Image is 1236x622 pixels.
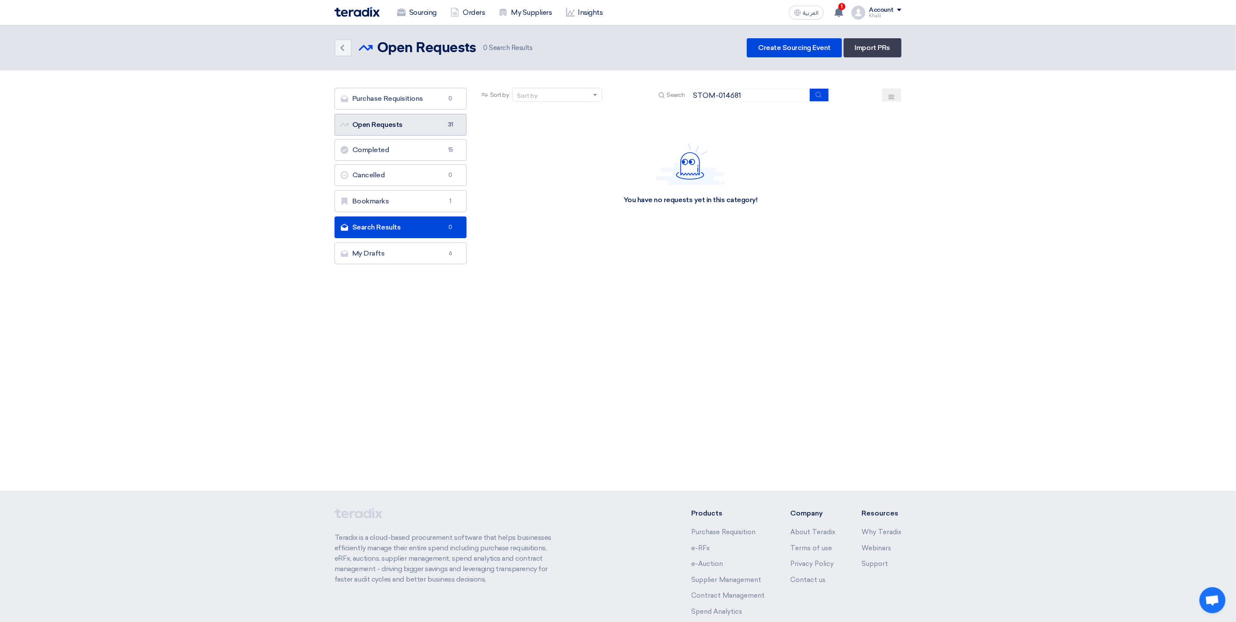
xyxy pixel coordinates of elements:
[517,91,537,100] div: Sort by
[335,532,561,585] p: Teradix is a cloud-based procurement software that helps businesses efficiently manage their enti...
[789,6,824,20] button: العربية
[838,3,845,10] span: 1
[490,90,509,100] span: Sort by
[667,90,685,100] span: Search
[862,528,901,536] a: Why Teradix
[790,528,835,536] a: About Teradix
[862,544,891,552] a: Webinars
[444,3,492,22] a: Orders
[483,43,533,53] span: Search Results
[844,38,901,57] a: Import PRs
[803,10,818,16] span: العربية
[335,190,467,212] a: Bookmarks1
[790,576,825,584] a: Contact us
[335,216,467,238] a: Search Results0
[335,114,467,136] a: Open Requests31
[691,560,723,568] a: e-Auction
[691,576,761,584] a: Supplier Management
[492,3,559,22] a: My Suppliers
[335,139,467,161] a: Completed15
[623,196,758,205] div: You have no requests yet in this category!
[862,508,901,519] li: Resources
[445,120,456,129] span: 31
[691,528,756,536] a: Purchase Requisition
[790,544,832,552] a: Terms of use
[691,544,710,552] a: e-RFx
[790,508,835,519] li: Company
[445,146,456,154] span: 15
[656,143,725,185] img: Hello
[747,38,842,57] a: Create Sourcing Event
[335,88,467,110] a: Purchase Requisitions0
[869,7,894,14] div: Account
[377,40,476,57] h2: Open Requests
[445,223,456,232] span: 0
[869,13,901,18] div: Khalil
[445,94,456,103] span: 0
[691,608,742,615] a: Spend Analytics
[691,592,765,599] a: Contract Management
[852,6,865,20] img: profile_test.png
[689,89,810,102] input: Search by title or reference number
[445,249,456,258] span: 6
[483,44,487,52] span: 0
[862,560,888,568] a: Support
[445,197,456,206] span: 1
[790,560,834,568] a: Privacy Policy
[559,3,610,22] a: Insights
[445,171,456,180] span: 0
[1200,587,1226,613] div: Open chat
[390,3,444,22] a: Sourcing
[335,164,467,186] a: Cancelled0
[335,243,467,264] a: My Drafts6
[691,508,765,519] li: Products
[335,7,380,17] img: Teradix logo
